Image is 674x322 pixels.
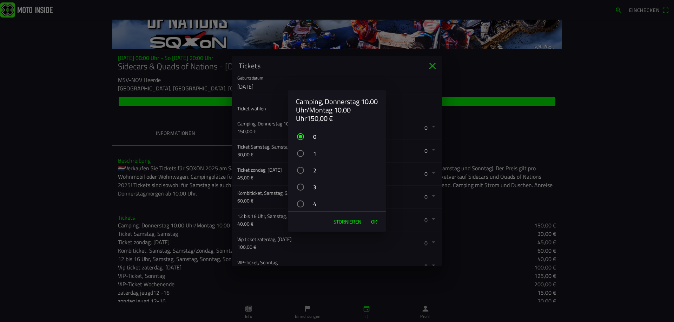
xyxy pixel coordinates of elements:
font: 3 [313,183,316,191]
button: OK [368,215,381,229]
font: 0 [313,132,316,141]
font: 4 [313,200,316,208]
font: 1 [313,149,316,158]
font: Stornieren [333,218,361,225]
font: 2 [313,166,316,174]
button: Stornieren [330,215,365,229]
font: OK [371,218,377,225]
font: Camping, Donnerstag 10.00 Uhr/Montag 10.00 Uhr150,00 € [296,96,378,124]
